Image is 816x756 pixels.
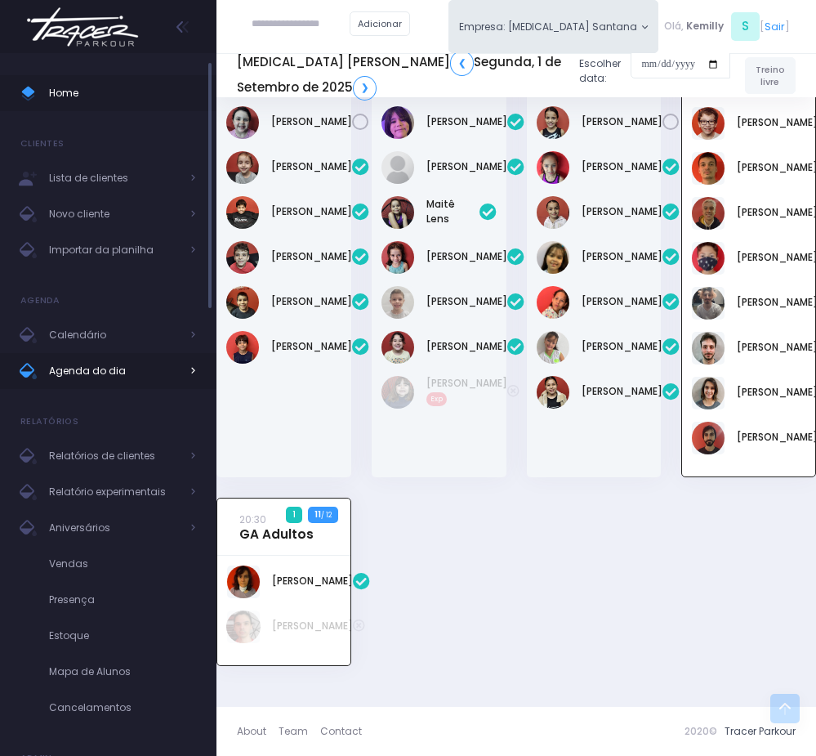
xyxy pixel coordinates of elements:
[537,376,569,409] img: Vitória schiavetto chatagnier
[353,76,377,101] a: ❯
[426,197,479,226] a: Maitê Lens
[227,566,260,598] img: Beatriz Valentim Perna
[725,724,796,738] a: Tracer Parkour
[226,286,259,319] img: Noah Amorim
[237,46,730,105] div: Escolher data:
[226,196,259,229] img: Lorenzo Bortoletto de Alencar
[381,331,414,364] img: Victoria Franco
[765,19,785,34] a: Sair
[692,422,725,454] img: Rodrigo Leite da Silva
[582,249,662,264] a: [PERSON_NAME]
[272,574,353,588] a: [PERSON_NAME]
[271,114,352,129] a: [PERSON_NAME]
[537,106,569,139] img: Marina Bravo Tavares de Lima
[426,159,507,174] a: [PERSON_NAME]
[49,553,196,575] span: Vendas
[381,241,414,274] img: Manoela mafra
[49,697,196,718] span: Cancelamentos
[49,445,180,467] span: Relatórios de clientes
[664,19,684,34] span: Olá,
[49,481,180,503] span: Relatório experimentais
[49,204,180,225] span: Novo cliente
[271,294,352,309] a: [PERSON_NAME]
[226,151,259,184] img: Gustavo Gyurkovits
[49,661,196,682] span: Mapa de Alunos
[350,11,410,36] a: Adicionar
[49,324,180,346] span: Calendário
[426,249,507,264] a: [PERSON_NAME]
[271,339,352,354] a: [PERSON_NAME]
[537,151,569,184] img: BEATRIZ PIVATO
[239,512,314,542] a: 20:30GA Adultos
[582,204,662,219] a: [PERSON_NAME]
[692,152,725,185] img: Felipe Freire
[381,106,414,139] img: ANTÔNIO FRARE CLARO
[49,589,196,611] span: Presença
[537,241,569,274] img: Marianne Damasceno
[320,717,362,746] a: Contact
[582,339,662,354] a: [PERSON_NAME]
[237,717,279,746] a: About
[686,19,724,34] span: Kemilly
[20,127,64,160] h4: Clientes
[226,241,259,274] img: Mário José Tchakerian Net
[684,724,717,738] span: 2020©
[426,294,507,309] a: [PERSON_NAME]
[314,508,321,521] strong: 11
[537,286,569,319] img: Valentina Eduarda Azevedo
[49,625,196,646] span: Estoque
[321,510,332,520] small: / 12
[49,83,196,104] span: Home
[582,159,662,174] a: [PERSON_NAME]
[279,717,320,746] a: Team
[426,376,507,405] a: [PERSON_NAME]Exp
[49,239,180,261] span: Importar da planilha
[381,196,414,229] img: Maitê Lens
[658,10,796,43] div: [ ]
[239,512,266,526] small: 20:30
[426,339,507,354] a: [PERSON_NAME]
[381,151,414,184] img: Bernardo De Francesco
[692,197,725,230] img: Guilherme D'Oswaldo
[271,159,352,174] a: [PERSON_NAME]
[692,287,725,320] img: Pedro Ferreirinho
[271,249,352,264] a: [PERSON_NAME]
[237,51,567,100] h5: [MEDICAL_DATA] [PERSON_NAME] Segunda, 1 de Setembro de 2025
[426,114,507,129] a: [PERSON_NAME]
[272,619,353,633] a: [PERSON_NAME]
[381,286,414,319] img: Pedro Barsi
[49,517,180,539] span: Aniversários
[692,107,725,140] img: Davi Ikeda Gozzi
[745,57,796,94] a: Treino livre
[537,331,569,364] img: Vittória Martins Ferreira
[271,204,352,219] a: [PERSON_NAME]
[692,377,725,409] img: Paloma Botana
[20,284,60,317] h4: Agenda
[731,12,760,41] span: S
[582,114,662,129] a: [PERSON_NAME]
[226,106,259,139] img: Manuela Soggio
[582,294,662,309] a: [PERSON_NAME]
[537,196,569,229] img: Carolina Lima Trindade
[226,611,261,643] img: Victor Serradilha de Aguiar
[49,360,180,382] span: Agenda do dia
[381,376,414,409] img: Melissa da Matta
[286,507,301,523] span: 1
[49,168,180,189] span: Lista de clientes
[582,384,662,399] a: [PERSON_NAME]
[20,405,78,438] h4: Relatórios
[450,51,474,75] a: ❮
[226,331,259,364] img: Theo Valotto
[426,392,447,405] span: Exp
[692,332,725,365] img: Rafael Eiras Freitas
[692,242,725,275] img: Gustavo Gaiot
